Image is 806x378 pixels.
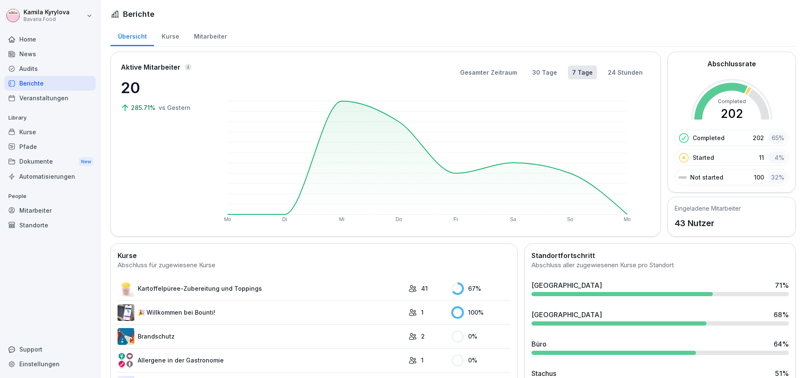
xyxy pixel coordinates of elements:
[768,132,787,144] div: 65 %
[528,65,561,79] button: 30 Tage
[451,306,510,319] div: 100 %
[79,157,93,167] div: New
[451,282,510,295] div: 67 %
[675,217,741,229] p: 43 Nutzer
[759,153,764,162] p: 11
[768,171,787,183] div: 32 %
[24,9,70,16] p: Kamila Kyrylova
[123,8,154,20] h1: Berichte
[531,310,602,320] div: [GEOGRAPHIC_DATA]
[339,216,345,222] text: Mi
[528,336,792,358] a: Büro64%
[110,25,154,46] a: Übersicht
[118,280,404,297] a: Kartoffelpüree-Zubereitung und Toppings
[528,306,792,329] a: [GEOGRAPHIC_DATA]68%
[768,151,787,164] div: 4 %
[4,342,96,357] div: Support
[224,216,231,222] text: Mo
[4,76,96,91] a: Berichte
[421,308,424,317] p: 1
[568,65,597,79] button: 7 Tage
[690,173,723,182] p: Not started
[421,332,425,341] p: 2
[421,356,424,365] p: 1
[775,280,789,290] div: 71 %
[395,216,402,222] text: Do
[4,218,96,232] a: Standorte
[774,339,789,349] div: 64 %
[531,261,789,270] div: Abschluss aller zugewiesenen Kurse pro Standort
[624,216,631,222] text: Mo
[159,103,191,112] p: vs Gestern
[531,339,547,349] div: Büro
[4,139,96,154] a: Pfade
[453,216,458,222] text: Fr
[774,310,789,320] div: 68 %
[118,261,510,270] div: Abschluss für zugewiesene Kurse
[4,154,96,169] a: DokumenteNew
[604,65,647,79] button: 24 Stunden
[154,25,186,46] a: Kurse
[118,328,134,345] img: b0iy7e1gfawqjs4nezxuanzk.png
[4,32,96,47] a: Home
[118,352,134,369] img: wi6qaxf14ni09ll6d10wcg5r.png
[753,133,764,142] p: 202
[510,216,516,222] text: Sa
[4,91,96,105] a: Veranstaltungen
[421,284,428,293] p: 41
[4,169,96,184] a: Automatisierungen
[531,250,789,261] h2: Standortfortschritt
[282,216,287,222] text: Di
[754,173,764,182] p: 100
[4,61,96,76] a: Audits
[451,330,510,343] div: 0 %
[118,304,404,321] a: 🎉 Willkommen bei Bounti!
[118,304,134,321] img: b4eu0mai1tdt6ksd7nlke1so.png
[118,328,404,345] a: Brandschutz
[693,153,714,162] p: Started
[24,16,70,22] p: Bavaria Food
[4,154,96,169] div: Dokumente
[4,190,96,203] p: People
[693,133,725,142] p: Completed
[531,280,602,290] div: [GEOGRAPHIC_DATA]
[121,76,205,99] p: 20
[118,250,510,261] h2: Kurse
[118,352,404,369] a: Allergene in der Gastronomie
[4,111,96,125] p: Library
[186,25,234,46] a: Mitarbeiter
[4,203,96,218] a: Mitarbeiter
[4,357,96,371] a: Einstellungen
[131,103,157,112] p: 285.71%
[451,354,510,367] div: 0 %
[675,204,741,213] h5: Eingeladene Mitarbeiter
[4,47,96,61] a: News
[456,65,521,79] button: Gesamter Zeitraum
[4,125,96,139] a: Kurse
[121,62,181,72] p: Aktive Mitarbeiter
[707,59,756,69] h2: Abschlussrate
[528,277,792,300] a: [GEOGRAPHIC_DATA]71%
[118,280,134,297] img: ur5kfpj4g1mhuir9rzgpc78h.png
[567,216,573,222] text: So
